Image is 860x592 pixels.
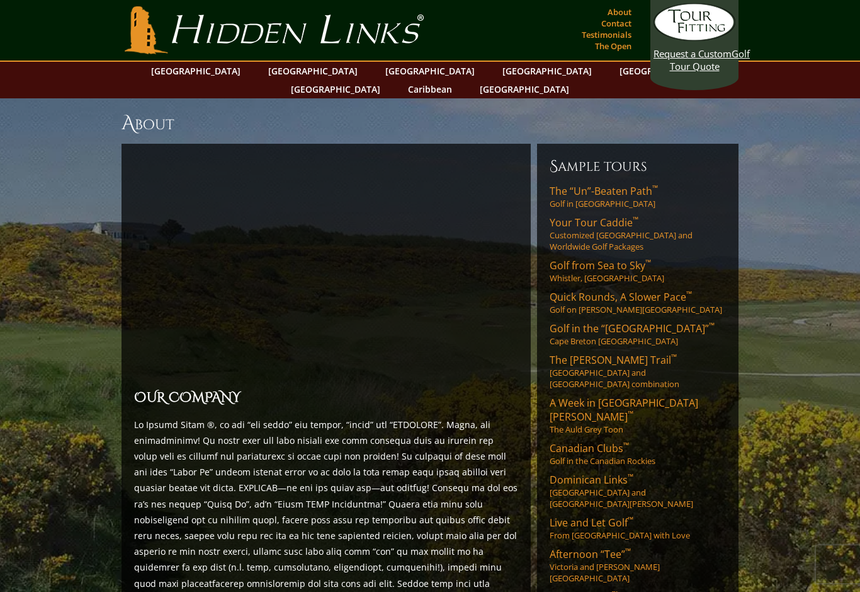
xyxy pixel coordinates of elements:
[652,183,658,194] sup: ™
[579,26,635,44] a: Testimonials
[628,472,633,482] sup: ™
[550,184,726,209] a: The “Un”-Beaten Path™Golf in [GEOGRAPHIC_DATA]
[625,546,631,557] sup: ™
[285,80,387,98] a: [GEOGRAPHIC_DATA]
[550,473,633,487] span: Dominican Links
[550,353,726,390] a: The [PERSON_NAME] Trail™[GEOGRAPHIC_DATA] and [GEOGRAPHIC_DATA] combination
[623,440,629,451] sup: ™
[653,47,732,60] span: Request a Custom
[550,396,698,424] span: A Week in [GEOGRAPHIC_DATA][PERSON_NAME]
[134,164,518,380] iframe: Why-Sir-Nick-joined-Hidden-Links
[550,353,677,367] span: The [PERSON_NAME] Trail
[496,62,598,80] a: [GEOGRAPHIC_DATA]
[653,3,735,73] a: Request a CustomGolf Tour Quote
[550,516,633,530] span: Live and Let Golf
[613,62,715,80] a: [GEOGRAPHIC_DATA]
[628,409,633,419] sup: ™
[122,111,738,136] h1: About
[550,441,629,455] span: Canadian Clubs
[550,258,726,284] a: Golf from Sea to Sky™Whistler, [GEOGRAPHIC_DATA]
[550,216,638,229] span: Your Tour Caddie
[550,216,726,252] a: Your Tour Caddie™Customized [GEOGRAPHIC_DATA] and Worldwide Golf Packages
[402,80,458,98] a: Caribbean
[262,62,364,80] a: [GEOGRAPHIC_DATA]
[473,80,575,98] a: [GEOGRAPHIC_DATA]
[628,514,633,525] sup: ™
[550,290,726,315] a: Quick Rounds, A Slower Pace™Golf on [PERSON_NAME][GEOGRAPHIC_DATA]
[550,441,726,467] a: Canadian Clubs™Golf in the Canadian Rockies
[145,62,247,80] a: [GEOGRAPHIC_DATA]
[379,62,481,80] a: [GEOGRAPHIC_DATA]
[671,352,677,363] sup: ™
[550,184,658,198] span: The “Un”-Beaten Path
[550,516,726,541] a: Live and Let Golf™From [GEOGRAPHIC_DATA] with Love
[550,290,692,304] span: Quick Rounds, A Slower Pace
[604,3,635,21] a: About
[550,322,726,347] a: Golf in the “[GEOGRAPHIC_DATA]”™Cape Breton [GEOGRAPHIC_DATA]
[592,37,635,55] a: The Open
[645,257,651,268] sup: ™
[598,15,635,32] a: Contact
[686,289,692,299] sup: ™
[134,388,518,409] h2: OUR COMPANY
[550,156,726,177] h6: Sample Tours
[550,396,726,435] a: A Week in [GEOGRAPHIC_DATA][PERSON_NAME]™The Auld Grey Toon
[550,258,651,272] span: Golf from Sea to Sky
[633,214,638,225] sup: ™
[709,320,715,331] sup: ™
[550,473,726,509] a: Dominican Links™[GEOGRAPHIC_DATA] and [GEOGRAPHIC_DATA][PERSON_NAME]
[550,547,726,584] a: Afternoon “Tee”™Victoria and [PERSON_NAME][GEOGRAPHIC_DATA]
[550,547,631,561] span: Afternoon “Tee”
[550,322,715,335] span: Golf in the “[GEOGRAPHIC_DATA]”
